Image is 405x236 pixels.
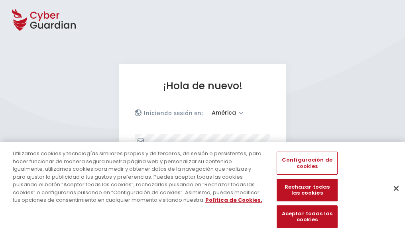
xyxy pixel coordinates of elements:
[205,196,262,204] a: Más información sobre su privacidad, se abre en una nueva pestaña
[277,205,337,228] button: Aceptar todas las cookies
[277,152,337,174] button: Configuración de cookies, Abre el cuadro de diálogo del centro de preferencias.
[13,150,265,204] div: Utilizamos cookies y tecnologías similares propias y de terceros, de sesión o persistentes, para ...
[135,80,270,92] h1: ¡Hola de nuevo!
[144,109,203,117] p: Iniciando sesión en:
[277,179,337,201] button: Rechazar todas las cookies
[387,179,405,197] button: Cerrar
